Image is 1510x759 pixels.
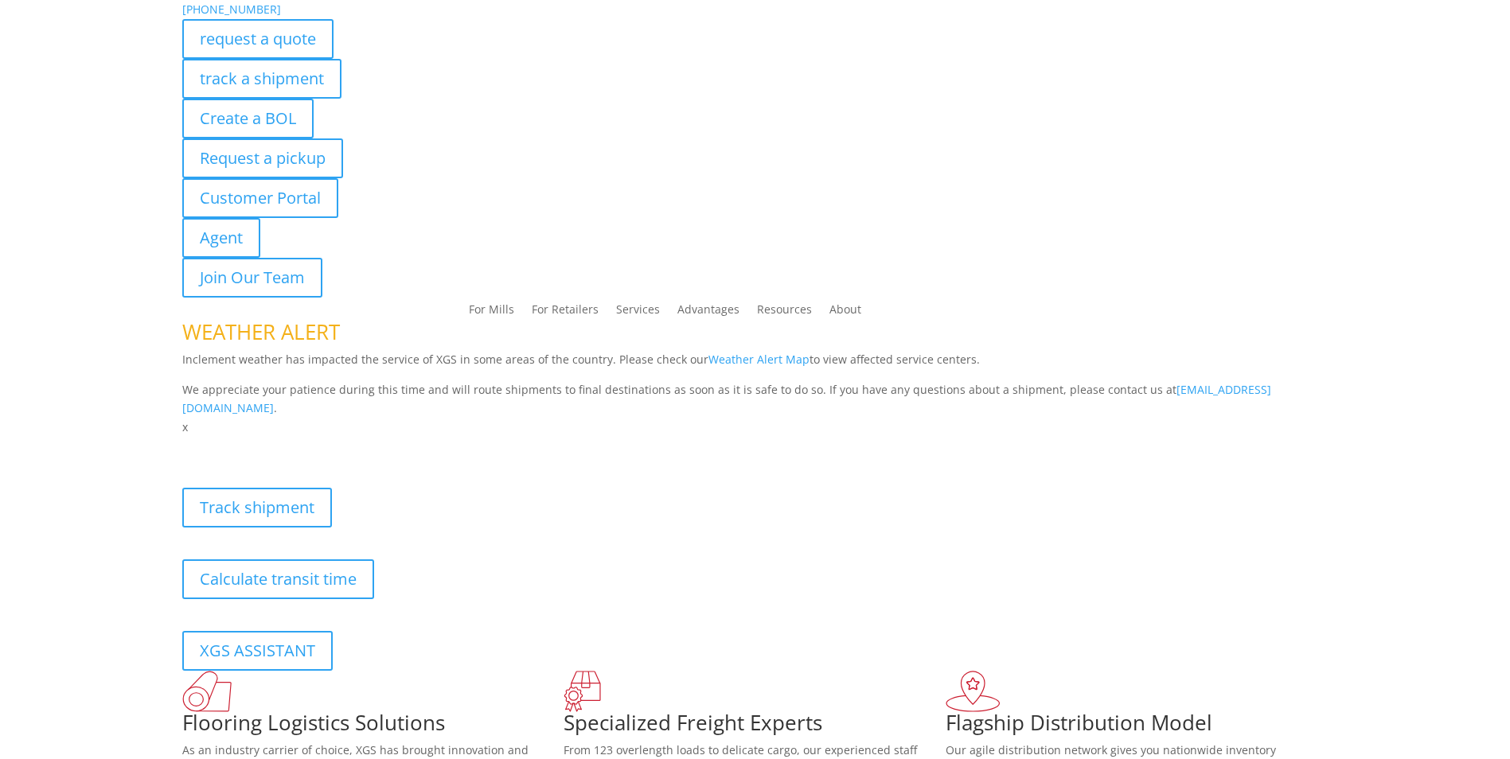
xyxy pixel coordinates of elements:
a: request a quote [182,19,334,59]
h1: Flagship Distribution Model [946,712,1328,741]
a: Advantages [677,304,739,321]
b: Visibility, transparency, and control for your entire supply chain. [182,439,537,454]
a: track a shipment [182,59,341,99]
a: Create a BOL [182,99,314,138]
a: XGS ASSISTANT [182,631,333,671]
a: Request a pickup [182,138,343,178]
a: Track shipment [182,488,332,527]
a: [PHONE_NUMBER] [182,2,281,17]
a: Agent [182,218,260,258]
h1: Flooring Logistics Solutions [182,712,564,741]
p: Inclement weather has impacted the service of XGS in some areas of the country. Please check our ... [182,350,1329,380]
a: Join Our Team [182,258,322,298]
a: For Mills [469,304,514,321]
a: About [829,304,861,321]
a: For Retailers [532,304,599,321]
a: Calculate transit time [182,559,374,599]
h1: Specialized Freight Experts [564,712,946,741]
a: Customer Portal [182,178,338,218]
a: Weather Alert Map [708,352,810,367]
span: WEATHER ALERT [182,317,340,346]
img: xgs-icon-total-supply-chain-intelligence-red [182,671,232,712]
img: xgs-icon-flagship-distribution-model-red [946,671,1001,712]
p: x [182,418,1329,437]
a: Resources [757,304,812,321]
p: We appreciate your patience during this time and will route shipments to final destinations as so... [182,380,1329,418]
a: Services [616,304,660,321]
img: xgs-icon-focused-on-flooring-red [564,671,601,712]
